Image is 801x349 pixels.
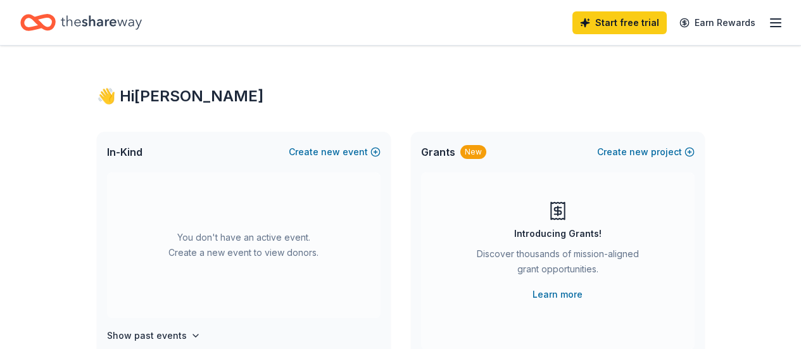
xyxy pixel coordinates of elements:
[629,144,648,160] span: new
[107,328,201,343] button: Show past events
[514,226,602,241] div: Introducing Grants!
[107,328,187,343] h4: Show past events
[289,144,381,160] button: Createnewevent
[597,144,695,160] button: Createnewproject
[107,144,142,160] span: In-Kind
[533,287,583,302] a: Learn more
[97,86,705,106] div: 👋 Hi [PERSON_NAME]
[672,11,763,34] a: Earn Rewards
[572,11,667,34] a: Start free trial
[321,144,340,160] span: new
[472,246,644,282] div: Discover thousands of mission-aligned grant opportunities.
[421,144,455,160] span: Grants
[20,8,142,37] a: Home
[107,172,381,318] div: You don't have an active event. Create a new event to view donors.
[460,145,486,159] div: New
